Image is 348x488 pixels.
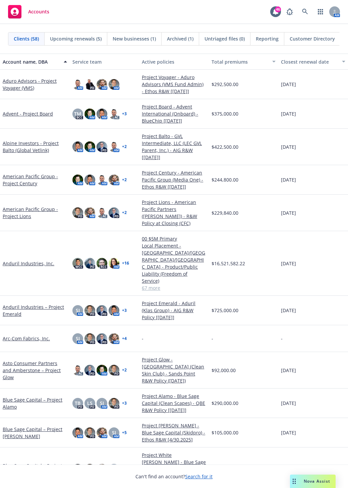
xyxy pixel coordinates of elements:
[122,112,127,116] a: + 3
[122,308,127,312] a: + 3
[74,110,81,117] span: TM
[3,260,54,267] a: Anduril Industries, Inc.
[122,431,127,435] a: + 5
[122,368,127,372] a: + 2
[281,429,296,436] span: [DATE]
[281,209,296,216] span: [DATE]
[109,175,119,185] img: photo
[290,475,298,488] div: Drag to move
[122,178,127,182] a: + 2
[142,300,206,321] a: Project Emerald - Aduril (Klas Group) - AIG R&W Policy [[DATE]]
[142,199,206,227] a: Project Lions - American Pacific Partners ([PERSON_NAME]) - R&W Policy at Closing (CFC)
[212,260,245,267] span: $16,521,582.22
[281,260,296,267] span: [DATE]
[205,35,245,42] span: Untriaged files (0)
[212,367,236,374] span: $92,000.00
[5,2,52,21] a: Accounts
[281,335,283,342] span: -
[122,337,127,341] a: + 4
[72,141,83,152] img: photo
[142,393,206,414] a: Project Alamo - Blue Sage Capital (Clean Scapes) - QBE R&W Policy [[DATE]]
[142,74,206,95] a: Project Voyager - Aduro Advisors (VMS Fund Admin) - Ethos R&W [[DATE]]
[97,79,107,90] img: photo
[97,258,107,269] img: photo
[50,35,102,42] span: Upcoming renewals (5)
[142,133,206,161] a: Project Balto - GVL Intermediate, LLC (LEC GVL Parent, Inc.) - AIG R&W [[DATE]]
[212,143,238,150] span: $422,500.00
[142,356,206,384] a: Project Glow - [GEOGRAPHIC_DATA] (Clean Skin Club) - Sands Point R&W Policy ([DATE])
[290,475,336,488] button: Nova Assist
[109,333,119,344] img: photo
[122,211,127,215] a: + 2
[14,35,39,42] span: Clients (58)
[3,77,67,91] a: Aduro Advisors - Project Voyager (VMS)
[113,35,156,42] span: New businesses (1)
[212,81,238,88] span: $292,500.00
[3,396,67,410] a: Blue Sage Capital – Project Alamo
[87,400,93,407] span: LS
[75,400,80,407] span: TB
[281,400,296,407] span: [DATE]
[209,54,279,70] button: Total premiums
[281,367,296,374] span: [DATE]
[142,169,206,190] a: Project Century - American Pacific Group (Media One) - Ethos R&W [[DATE]]
[84,365,95,375] img: photo
[281,58,338,65] div: Closest renewal date
[109,109,119,119] img: photo
[122,401,127,405] a: + 3
[109,79,119,90] img: photo
[97,464,107,475] img: photo
[72,427,83,438] img: photo
[97,141,107,152] img: photo
[122,261,129,265] a: + 16
[135,473,213,480] span: Can't find an account?
[142,422,206,443] a: Project [PERSON_NAME] - Blue Sage Capital (Skidpro) - Ethos R&W [4/30.2025]
[97,365,107,375] img: photo
[84,141,95,152] img: photo
[278,54,348,70] button: Closest renewal date
[84,427,95,438] img: photo
[281,307,296,314] span: [DATE]
[72,365,83,375] img: photo
[314,5,327,18] a: Switch app
[142,284,206,291] a: 67 more
[3,462,67,476] a: Blue Sage Capital – Project White [PERSON_NAME]
[212,209,238,216] span: $229,840.00
[97,175,107,185] img: photo
[84,175,95,185] img: photo
[3,206,67,220] a: American Pacific Group - Project Lions
[212,110,238,117] span: $375,000.00
[100,400,104,407] span: SJ
[281,110,296,117] span: [DATE]
[281,143,296,150] span: [DATE]
[112,429,116,436] span: SJ
[185,473,213,480] a: Search for it
[122,145,127,149] a: + 2
[3,110,53,117] a: Advent - Project Board
[70,54,139,70] button: Service team
[76,307,80,314] span: SJ
[97,207,107,218] img: photo
[281,81,296,88] span: [DATE]
[109,141,119,152] img: photo
[84,258,95,269] img: photo
[212,58,269,65] div: Total premiums
[256,35,279,42] span: Reporting
[109,207,119,218] img: photo
[3,303,67,318] a: Anduril Industries – Project Emerald
[212,400,238,407] span: $290,000.00
[84,207,95,218] img: photo
[72,464,83,475] img: photo
[97,109,107,119] img: photo
[84,464,95,475] img: photo
[142,242,206,284] a: Local Placement - [GEOGRAPHIC_DATA]/[GEOGRAPHIC_DATA]/[GEOGRAPHIC_DATA] - Product/Public Liabilit...
[97,305,107,316] img: photo
[283,5,296,18] a: Report a Bug
[109,398,119,409] img: photo
[84,333,95,344] img: photo
[72,175,83,185] img: photo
